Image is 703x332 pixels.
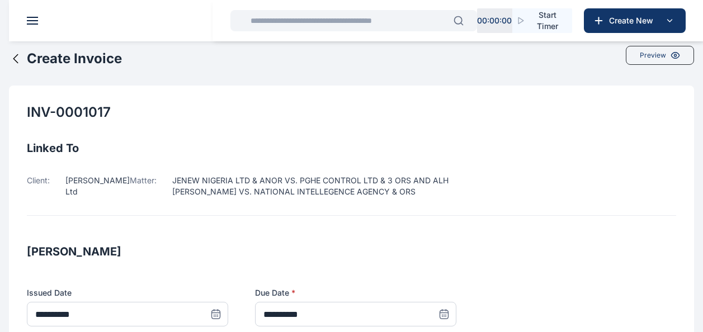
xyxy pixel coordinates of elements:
[27,139,676,157] h3: Linked To
[27,50,122,68] h2: Create Invoice
[640,51,666,60] p: Preview
[512,8,572,33] button: Start Timer
[477,15,512,26] p: 00 : 00 : 00
[65,175,130,197] p: [PERSON_NAME] Ltd
[27,103,111,121] h2: INV-0001017
[605,15,663,26] span: Create New
[130,175,157,197] p: Matter:
[27,243,676,260] h3: [PERSON_NAME]
[27,287,228,298] label: Issued Date
[255,287,456,298] label: Due Date
[27,175,50,197] p: Client:
[584,8,686,33] button: Create New
[532,10,563,32] span: Start Timer
[671,51,680,60] img: fi_eye
[172,175,456,197] p: JENEW NIGERIA LTD & ANOR VS. PGHE CONTROL LTD & 3 ORS AND ALH [PERSON_NAME] VS. NATIONAL INTELLEG...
